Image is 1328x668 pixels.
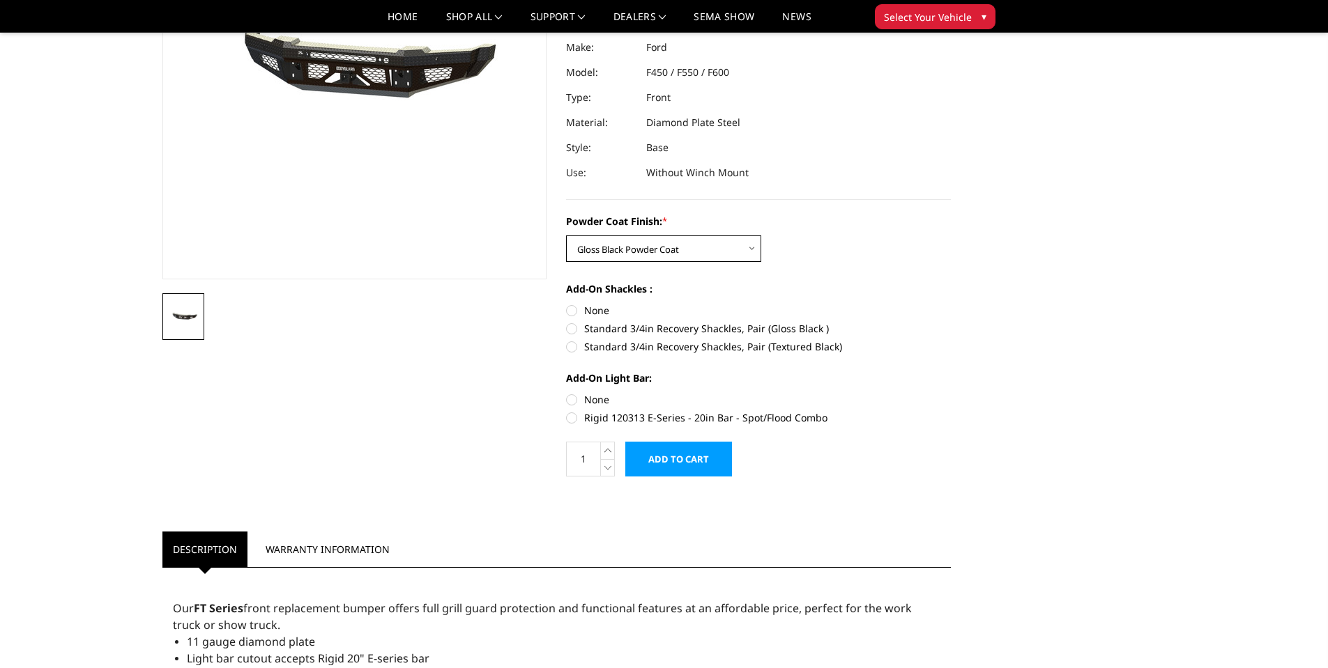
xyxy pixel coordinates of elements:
[625,442,732,476] input: Add to Cart
[646,60,729,85] dd: F450 / F550 / F600
[167,309,200,325] img: 2023-2025 Ford F450-550 - FT Series - Base Front Bumper
[446,12,503,32] a: shop all
[566,321,951,336] label: Standard 3/4in Recovery Shackles, Pair (Gloss Black )
[982,9,986,24] span: ▾
[255,531,400,567] a: Warranty Information
[187,651,429,666] span: Light bar cutout accepts Rigid 20" E-series bar
[566,339,951,354] label: Standard 3/4in Recovery Shackles, Pair (Textured Black)
[566,110,636,135] dt: Material:
[566,410,951,425] label: Rigid 120313 E-Series - 20in Bar - Spot/Flood Combo
[566,35,636,60] dt: Make:
[194,600,243,616] strong: FT Series
[566,281,951,296] label: Add-On Shackles :
[646,110,740,135] dd: Diamond Plate Steel
[875,4,995,29] button: Select Your Vehicle
[566,214,951,228] label: Powder Coat Finish:
[646,135,669,160] dd: Base
[566,371,951,385] label: Add-On Light Bar:
[694,12,754,32] a: SEMA Show
[884,10,972,24] span: Select Your Vehicle
[173,600,912,632] span: Our front replacement bumper offers full grill guard protection and functional features at an aff...
[187,634,315,649] span: 11 gauge diamond plate
[782,12,811,32] a: News
[566,392,951,407] label: None
[646,85,671,110] dd: Front
[566,85,636,110] dt: Type:
[646,35,667,60] dd: Ford
[566,303,951,318] label: None
[1258,601,1328,668] iframe: Chat Widget
[566,60,636,85] dt: Model:
[566,135,636,160] dt: Style:
[162,531,247,567] a: Description
[566,160,636,185] dt: Use:
[531,12,586,32] a: Support
[613,12,666,32] a: Dealers
[388,12,418,32] a: Home
[646,160,749,185] dd: Without Winch Mount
